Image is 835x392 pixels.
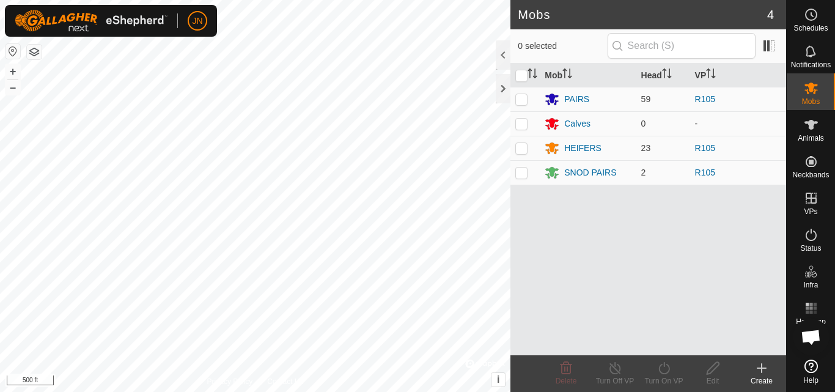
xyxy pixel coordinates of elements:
[564,166,616,179] div: SNOD PAIRS
[267,376,303,387] a: Contact Us
[737,375,786,386] div: Create
[662,70,672,80] p-sorticon: Activate to sort
[793,24,828,32] span: Schedules
[207,376,253,387] a: Privacy Policy
[803,281,818,289] span: Infra
[6,44,20,59] button: Reset Map
[528,70,537,80] p-sorticon: Activate to sort
[639,375,688,386] div: Turn On VP
[564,117,590,130] div: Calves
[556,377,577,385] span: Delete
[792,171,829,179] span: Neckbands
[27,45,42,59] button: Map Layers
[791,61,831,68] span: Notifications
[608,33,756,59] input: Search (S)
[562,70,572,80] p-sorticon: Activate to sort
[641,168,646,177] span: 2
[518,7,767,22] h2: Mobs
[564,142,601,155] div: HEIFERS
[641,94,651,104] span: 59
[192,15,202,28] span: JN
[802,98,820,105] span: Mobs
[793,319,829,355] div: Open chat
[564,93,589,106] div: PAIRS
[690,64,786,87] th: VP
[641,119,646,128] span: 0
[590,375,639,386] div: Turn Off VP
[540,64,636,87] th: Mob
[497,374,499,385] span: i
[804,208,817,215] span: VPs
[688,375,737,386] div: Edit
[695,94,715,104] a: R105
[695,143,715,153] a: R105
[796,318,826,325] span: Heatmap
[690,111,786,136] td: -
[706,70,716,80] p-sorticon: Activate to sort
[6,64,20,79] button: +
[800,245,821,252] span: Status
[641,143,651,153] span: 23
[803,377,818,384] span: Help
[491,373,505,386] button: i
[518,40,607,53] span: 0 selected
[787,355,835,389] a: Help
[636,64,690,87] th: Head
[695,168,715,177] a: R105
[798,135,824,142] span: Animals
[15,10,167,32] img: Gallagher Logo
[6,80,20,95] button: –
[767,6,774,24] span: 4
